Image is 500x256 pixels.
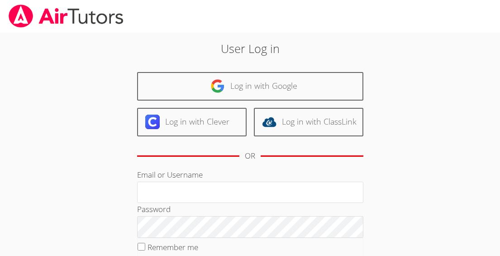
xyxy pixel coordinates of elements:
img: classlink-logo-d6bb404cc1216ec64c9a2012d9dc4662098be43eaf13dc465df04b49fa7ab582.svg [262,115,276,129]
img: airtutors_banner-c4298cdbf04f3fff15de1276eac7730deb9818008684d7c2e4769d2f7ddbe033.png [8,5,124,28]
label: Email or Username [137,169,203,180]
a: Log in with Clever [137,108,247,136]
img: clever-logo-6eab21bc6e7a338710f1a6ff85c0baf02591cd810cc4098c63d3a4b26e2feb20.svg [145,115,160,129]
label: Password [137,204,171,214]
a: Log in with ClassLink [254,108,363,136]
div: OR [245,150,255,163]
h2: User Log in [115,40,385,57]
a: Log in with Google [137,72,363,101]
img: google-logo-50288ca7cdecda66e5e0955fdab243c47b7ad437acaf1139b6f446037453330a.svg [210,79,225,93]
label: Remember me [148,242,198,252]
